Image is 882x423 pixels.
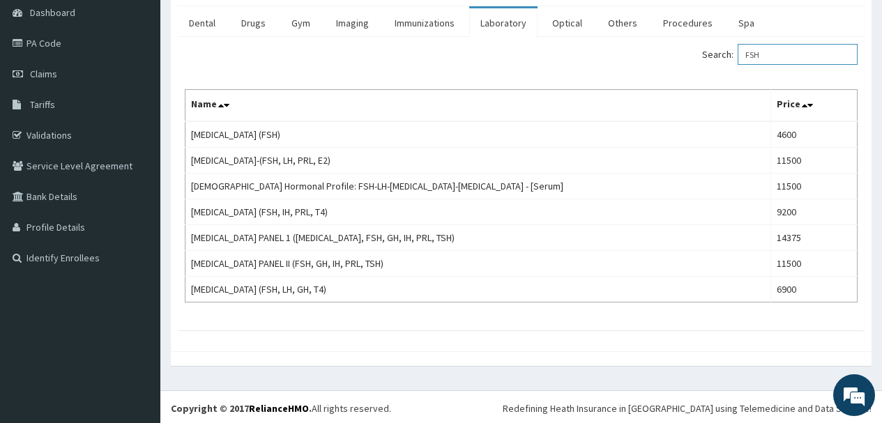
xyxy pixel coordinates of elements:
[229,7,262,40] div: Minimize live chat window
[771,121,858,148] td: 4600
[469,8,538,38] a: Laboratory
[30,68,57,80] span: Claims
[30,6,75,19] span: Dashboard
[771,225,858,251] td: 14375
[652,8,724,38] a: Procedures
[702,44,858,65] label: Search:
[185,121,771,148] td: [MEDICAL_DATA] (FSH)
[185,251,771,277] td: [MEDICAL_DATA] PANEL II (FSH, GH, IH, PRL, TSH)
[771,174,858,199] td: 11500
[738,44,858,65] input: Search:
[249,402,309,415] a: RelianceHMO
[280,8,321,38] a: Gym
[383,8,466,38] a: Immunizations
[771,251,858,277] td: 11500
[73,78,234,96] div: Chat with us now
[230,8,277,38] a: Drugs
[771,148,858,174] td: 11500
[26,70,56,105] img: d_794563401_company_1708531726252_794563401
[771,277,858,302] td: 6900
[325,8,380,38] a: Imaging
[178,8,227,38] a: Dental
[503,401,872,415] div: Redefining Heath Insurance in [GEOGRAPHIC_DATA] using Telemedicine and Data Science!
[727,8,766,38] a: Spa
[771,199,858,225] td: 9200
[597,8,648,38] a: Others
[30,98,55,111] span: Tariffs
[185,148,771,174] td: [MEDICAL_DATA]-(FSH, LH, PRL, E2)
[185,90,771,122] th: Name
[171,402,312,415] strong: Copyright © 2017 .
[771,90,858,122] th: Price
[185,277,771,302] td: [MEDICAL_DATA] (FSH, LH, GH, T4)
[81,124,192,265] span: We're online!
[541,8,593,38] a: Optical
[185,225,771,251] td: [MEDICAL_DATA] PANEL 1 ([MEDICAL_DATA], FSH, GH, IH, PRL, TSH)
[185,199,771,225] td: [MEDICAL_DATA] (FSH, IH, PRL, T4)
[185,174,771,199] td: [DEMOGRAPHIC_DATA] Hormonal Profile: FSH-LH-[MEDICAL_DATA]-[MEDICAL_DATA] - [Serum]
[7,278,266,327] textarea: Type your message and hit 'Enter'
